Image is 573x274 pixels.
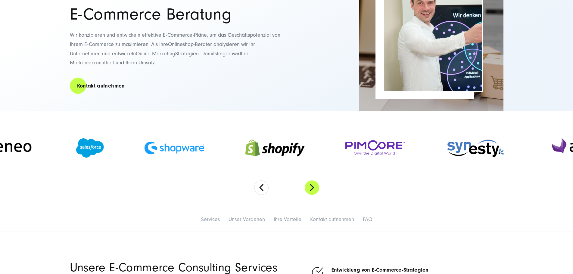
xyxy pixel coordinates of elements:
span: . Damit [199,51,215,57]
h1: E-Commerce Beratung [70,6,281,23]
span: Wir konzipieren und entwickeln effektive E-Commerce-Pläne, um das Geschäftspotenzial von Ihrem E-... [70,32,280,48]
img: Shopware Partner Agentur - Digitalagentur SUNZINET [144,141,204,155]
span: hop-Berater analysieren wir Ihr Unternehmen und entwickeln [70,41,255,57]
button: Previous [254,180,269,195]
a: Services [201,216,220,223]
strong: Entwicklung von E-Commerce-Strategien [332,267,429,273]
a: Kontakt aufnehmen [310,216,354,223]
img: Synesty Agentur - Digitalagentur für Systemintegration und Prozessautomatisierung SUNZINET [446,136,506,159]
img: Salesforce Partner Agentur - Digitalagentur SUNZINET [76,138,104,158]
a: Ihre Vorteile [274,216,301,223]
img: Pimcore Partner Agentur - Digitalagentur SUNZINET [345,140,406,155]
span: Onlines [168,41,185,48]
a: Kontakt aufnehmen [70,77,132,94]
span: Strategien [175,51,199,57]
span: Online Marketing [136,51,175,57]
button: Next [305,180,319,195]
span: wir [233,51,240,57]
span: steigern [215,51,233,57]
a: Unser Vorgehen [229,216,265,223]
a: FAQ [363,216,372,223]
h2: Unsere E-Commerce Consulting Services [70,262,282,273]
img: Shopify Partner Agentur - Digitalagentur SUNZINET [245,132,305,164]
